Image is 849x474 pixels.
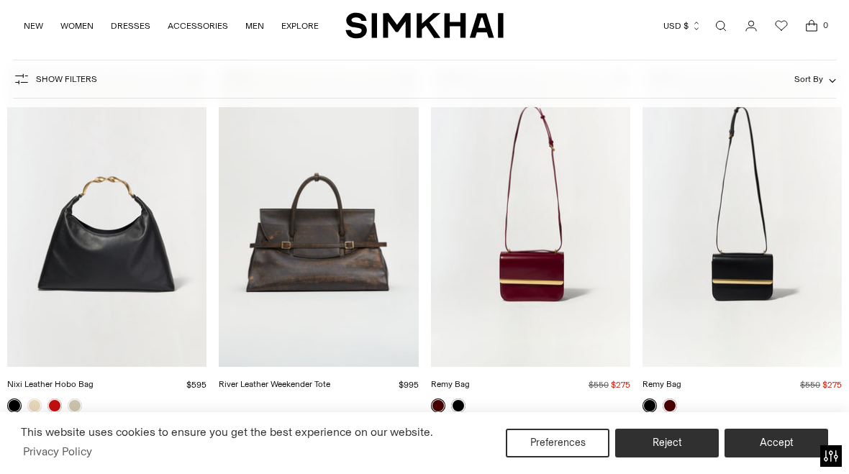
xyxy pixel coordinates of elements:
[21,425,433,439] span: This website uses cookies to ensure you get the best experience on our website.
[168,10,228,42] a: ACCESSORIES
[643,379,681,389] a: Remy Bag
[431,379,470,389] a: Remy Bag
[24,10,43,42] a: NEW
[13,68,97,91] button: Show Filters
[707,12,735,40] a: Open search modal
[245,10,264,42] a: MEN
[60,10,94,42] a: WOMEN
[506,429,609,457] button: Preferences
[345,12,504,40] a: SIMKHAI
[794,71,836,87] button: Sort By
[794,74,823,84] span: Sort By
[797,12,826,40] a: Open cart modal
[36,74,97,84] span: Show Filters
[12,419,145,462] iframe: Sign Up via Text for Offers
[219,379,330,389] a: River Leather Weekender Tote
[111,10,150,42] a: DRESSES
[737,12,766,40] a: Go to the account page
[819,19,832,32] span: 0
[663,10,702,42] button: USD $
[767,12,796,40] a: Wishlist
[7,379,94,389] a: Nixi Leather Hobo Bag
[725,429,828,457] button: Accept
[615,429,719,457] button: Reject
[281,10,319,42] a: EXPLORE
